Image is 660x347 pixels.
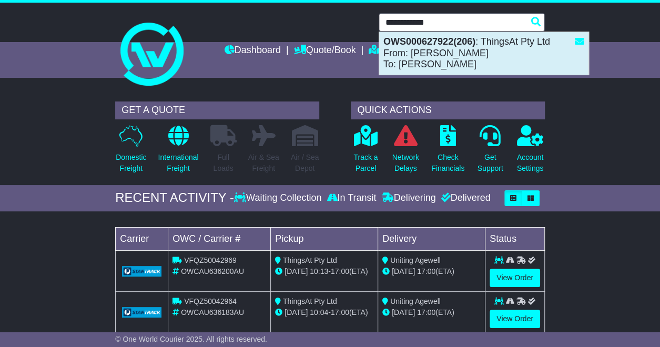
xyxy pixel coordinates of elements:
[275,266,373,277] div: - (ETA)
[122,266,161,277] img: GetCarrierServiceLogo
[392,125,420,180] a: NetworkDelays
[392,308,415,317] span: [DATE]
[225,42,281,60] a: Dashboard
[271,227,378,250] td: Pickup
[115,190,234,206] div: RECENT ACTIVITY -
[478,152,503,174] p: Get Support
[275,307,373,318] div: - (ETA)
[310,308,328,317] span: 10:04
[116,227,168,250] td: Carrier
[168,227,271,250] td: OWC / Carrier #
[210,152,237,174] p: Full Loads
[158,125,199,180] a: InternationalFreight
[378,227,485,250] td: Delivery
[379,32,588,75] div: : ThingsAt Pty Ltd From: [PERSON_NAME] To: [PERSON_NAME]
[285,267,308,275] span: [DATE]
[294,42,356,60] a: Quote/Book
[490,310,540,328] a: View Order
[283,297,337,305] span: ThingsAt Pty Ltd
[158,152,199,174] p: International Freight
[310,267,328,275] span: 10:13
[392,152,419,174] p: Network Delays
[383,36,475,47] strong: OWS000627922(206)
[234,192,324,204] div: Waiting Collection
[431,125,465,180] a: CheckFinancials
[248,152,279,174] p: Air & Sea Freight
[382,307,481,318] div: (ETA)
[115,101,319,119] div: GET A QUOTE
[438,192,490,204] div: Delivered
[417,267,435,275] span: 17:00
[331,308,349,317] span: 17:00
[115,125,147,180] a: DomesticFreight
[116,152,146,174] p: Domestic Freight
[285,308,308,317] span: [DATE]
[115,335,267,343] span: © One World Courier 2025. All rights reserved.
[477,125,504,180] a: GetSupport
[417,308,435,317] span: 17:00
[353,152,378,174] p: Track a Parcel
[353,125,378,180] a: Track aParcel
[490,269,540,287] a: View Order
[379,192,438,204] div: Delivering
[122,307,161,318] img: GetCarrierServiceLogo
[390,297,441,305] span: Uniting Agewell
[516,125,544,180] a: AccountSettings
[181,267,244,275] span: OWCAU636200AU
[351,101,544,119] div: QUICK ACTIONS
[184,256,237,264] span: VFQZ50042969
[184,297,237,305] span: VFQZ50042964
[390,256,441,264] span: Uniting Agewell
[392,267,415,275] span: [DATE]
[382,266,481,277] div: (ETA)
[517,152,544,174] p: Account Settings
[181,308,244,317] span: OWCAU636183AU
[431,152,464,174] p: Check Financials
[291,152,319,174] p: Air / Sea Depot
[331,267,349,275] span: 17:00
[283,256,337,264] span: ThingsAt Pty Ltd
[485,227,545,250] td: Status
[324,192,379,204] div: In Transit
[369,42,415,60] a: Tracking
